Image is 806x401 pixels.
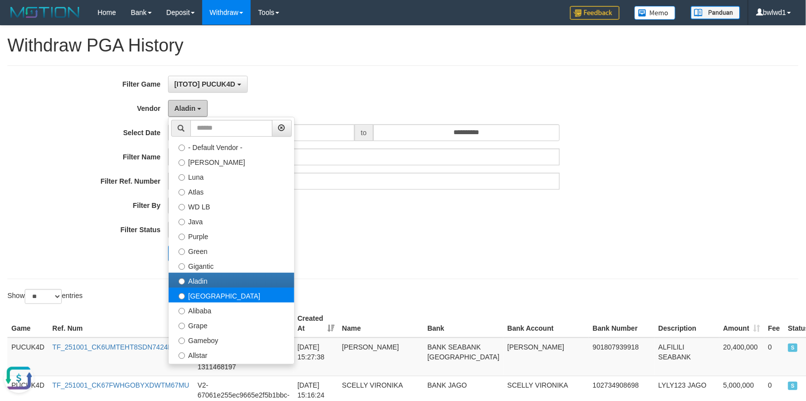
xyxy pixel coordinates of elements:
[169,347,294,362] label: Allstar
[423,338,503,376] td: BANK SEABANK [GEOGRAPHIC_DATA]
[7,338,48,376] td: PUCUK4D
[169,273,294,288] label: Aladin
[655,309,719,338] th: Description
[338,338,424,376] td: [PERSON_NAME]
[338,309,424,338] th: Name
[175,80,235,88] span: [ITOTO] PUCUK4D
[179,338,185,344] input: Gameboy
[719,338,764,376] td: 20,400,000
[48,309,194,338] th: Ref. Num
[169,302,294,317] label: Alibaba
[169,288,294,302] label: [GEOGRAPHIC_DATA]
[179,145,185,151] input: - Default Vendor -
[179,249,185,255] input: Green
[788,344,798,352] span: SUCCESS
[169,228,294,243] label: Purple
[634,6,676,20] img: Button%20Memo.svg
[52,381,189,389] a: TF_251001_CK67FWHGOBYXDWTM67MU
[179,219,185,225] input: Java
[169,362,294,377] label: Xtr
[169,332,294,347] label: Gameboy
[655,338,719,376] td: ALFILILI SEABANK
[503,309,589,338] th: Bank Account
[764,338,784,376] td: 0
[589,309,655,338] th: Bank Number
[52,343,180,351] a: TF_251001_CK6UMTEHT8SDN7424EF9
[7,289,83,304] label: Show entries
[788,382,798,390] span: SUCCESS
[169,184,294,199] label: Atlas
[4,4,34,34] button: Open LiveChat chat widget
[168,100,208,117] button: Aladin
[179,352,185,359] input: Allstar
[169,258,294,273] label: Gigantic
[169,139,294,154] label: - Default Vendor -
[423,309,503,338] th: Bank
[179,323,185,329] input: Grape
[169,169,294,184] label: Luna
[179,189,185,196] input: Atlas
[294,309,338,338] th: Created At: activate to sort column ascending
[169,199,294,213] label: WD LB
[179,278,185,285] input: Aladin
[169,317,294,332] label: Grape
[179,159,185,166] input: [PERSON_NAME]
[7,36,799,55] h1: Withdraw PGA History
[169,213,294,228] label: Java
[179,234,185,240] input: Purple
[179,293,185,300] input: [GEOGRAPHIC_DATA]
[169,243,294,258] label: Green
[179,263,185,270] input: Gigantic
[168,76,248,93] button: [ITOTO] PUCUK4D
[179,204,185,210] input: WD LB
[503,338,589,376] td: [PERSON_NAME]
[570,6,620,20] img: Feedback.jpg
[169,154,294,169] label: [PERSON_NAME]
[179,174,185,181] input: Luna
[7,309,48,338] th: Game
[589,338,655,376] td: 901807939918
[691,6,740,19] img: panduan.png
[7,5,83,20] img: MOTION_logo.png
[294,338,338,376] td: [DATE] 15:27:38
[25,289,62,304] select: Showentries
[175,104,196,112] span: Aladin
[355,124,373,141] span: to
[719,309,764,338] th: Amount: activate to sort column ascending
[764,309,784,338] th: Fee
[179,308,185,314] input: Alibaba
